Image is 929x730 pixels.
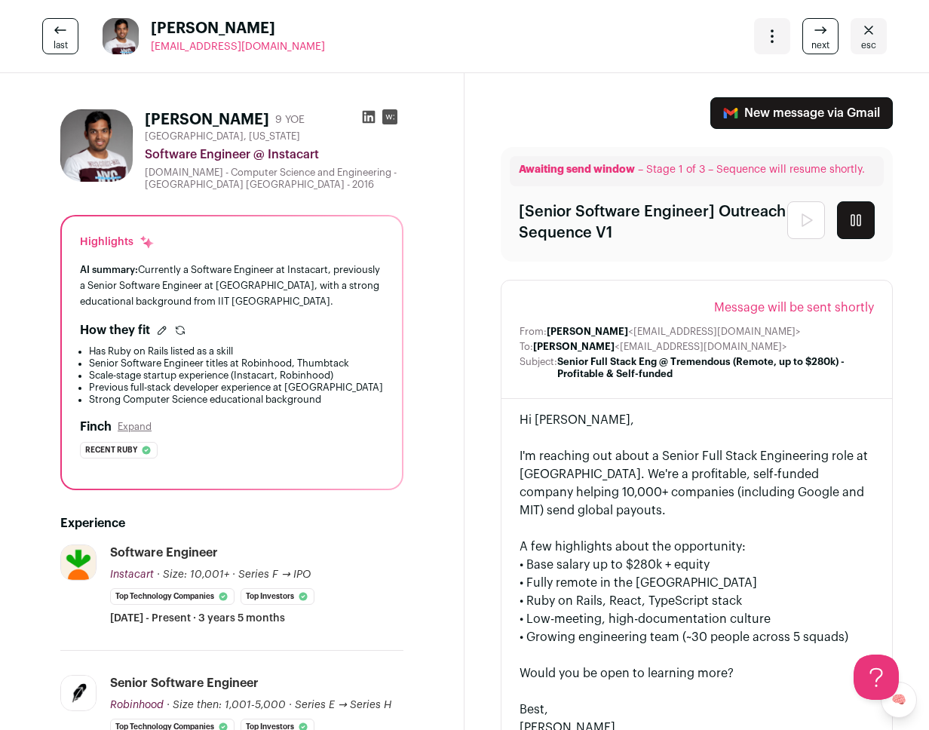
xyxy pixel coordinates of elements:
span: next [811,39,829,51]
li: Has Ruby on Rails listed as a skill [89,345,384,357]
h1: [PERSON_NAME] [145,109,269,130]
div: Currently a Software Engineer at Instacart, previously a Senior Software Engineer at [GEOGRAPHIC_... [80,262,384,309]
div: • Fully remote in the [GEOGRAPHIC_DATA] [520,574,874,592]
span: – [708,164,713,175]
span: · [232,567,235,582]
li: Top Technology Companies [110,588,235,605]
span: Instacart [110,569,154,580]
div: • Growing engineering team (~30 people across 5 squads) [520,628,874,646]
span: Stage 1 of 3 [646,164,705,175]
li: Previous full-stack developer experience at [GEOGRAPHIC_DATA] [89,382,384,394]
span: · Size then: 1,001-5,000 [167,700,286,710]
li: Scale-stage startup experience (Instacart, Robinhood) [89,370,384,382]
a: New message via Gmail [710,97,893,129]
h2: Experience [60,514,403,532]
button: Expand [118,421,152,433]
div: Hi [PERSON_NAME], [520,411,874,429]
span: Recent ruby [85,443,137,458]
dd: <[EMAIL_ADDRESS][DOMAIN_NAME]> [547,326,801,338]
span: [EMAIL_ADDRESS][DOMAIN_NAME] [151,41,325,52]
a: last [42,18,78,54]
li: Strong Computer Science educational background [89,394,384,406]
dd: <[EMAIL_ADDRESS][DOMAIN_NAME]> [533,341,787,353]
a: [EMAIL_ADDRESS][DOMAIN_NAME] [151,39,325,54]
div: • Low-meeting, high-documentation culture [520,610,874,628]
div: Software Engineer [110,544,218,561]
img: 4a0ef7a5ce91eb0a5d3daf8ac1360e3790377c484ffbcb76f81e46d8067247c0.jpg [61,545,96,580]
div: [DOMAIN_NAME] - Computer Science and Engineering - [GEOGRAPHIC_DATA] [GEOGRAPHIC_DATA] - 2016 [145,167,403,191]
span: Series E → Series H [295,700,391,710]
div: Would you be open to learning more? [520,664,874,682]
button: Open dropdown [754,18,790,54]
span: – [638,164,643,175]
h2: How they fit [80,321,150,339]
a: 🧠 [881,682,917,718]
div: • Base salary up to $280k + equity [520,556,874,574]
h2: Finch [80,418,112,436]
span: [GEOGRAPHIC_DATA], [US_STATE] [145,130,300,143]
span: · [289,698,292,713]
li: Senior Software Engineer titles at Robinhood, Thumbtack [89,357,384,370]
div: [Senior Software Engineer] Outreach Sequence V1 [519,201,787,244]
span: [DATE] - Present · 3 years 5 months [110,611,285,626]
img: 1604882607885 [103,18,139,54]
div: Senior Software Engineer [110,675,259,692]
span: Robinhood [110,700,164,710]
span: [PERSON_NAME] [151,18,325,39]
div: Highlights [80,235,155,250]
span: last [54,39,68,51]
span: Awaiting send window [519,164,635,175]
img: f94d9133d3b94be5754b4d9745b4182d97c031297df0f0ec9846eee21a2b2704.jpg [61,676,96,710]
div: Software Engineer @ Instacart [145,146,403,164]
dt: To: [520,341,533,353]
iframe: Help Scout Beacon - Open [854,655,899,700]
span: · Size: 10,001+ [157,569,229,580]
b: [PERSON_NAME] [533,342,615,351]
span: Message will be sent shortly [714,299,874,317]
div: I'm reaching out about a Senior Full Stack Engineering role at [GEOGRAPHIC_DATA]. We're a profita... [520,447,874,520]
div: A few highlights about the opportunity: [520,538,874,556]
b: Senior Full Stack Eng @ Tremendous (Remote, up to $280k) - Profitable & Self-funded [557,357,845,379]
div: • Ruby on Rails, React, TypeScript stack [520,592,874,610]
span: Sequence will resume shortly. [716,164,865,175]
img: 1604882607885 [60,109,133,182]
span: AI summary: [80,265,138,275]
a: next [802,18,839,54]
dt: Subject: [520,356,557,380]
b: [PERSON_NAME] [547,327,628,336]
dt: From: [520,326,547,338]
li: Top Investors [241,588,314,605]
span: esc [861,39,876,51]
div: 9 YOE [275,112,305,127]
div: Best, [520,701,874,719]
span: Series F → IPO [238,569,311,580]
a: Close [851,18,887,54]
